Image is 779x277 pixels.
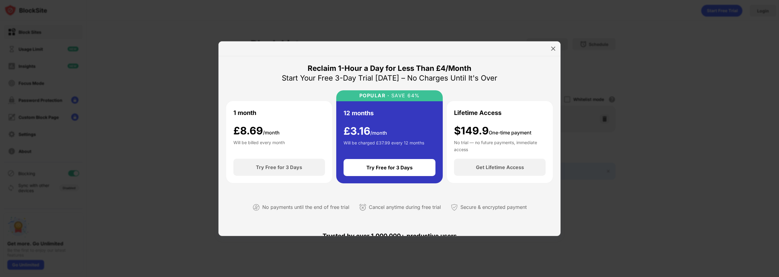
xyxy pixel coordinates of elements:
div: Try Free for 3 Days [366,164,413,171]
div: Reclaim 1-Hour a Day for Less Than £4/Month [308,64,471,73]
div: £ 3.16 [344,125,387,137]
div: Trusted by over 1,000,000+ productive users [226,221,553,251]
div: Try Free for 3 Days [256,164,302,170]
img: secured-payment [451,204,458,211]
div: Secure & encrypted payment [460,203,527,212]
div: No payments until the end of free trial [262,203,349,212]
img: cancel-anytime [359,204,366,211]
div: No trial — no future payments, immediate access [454,139,546,151]
img: not-paying [253,204,260,211]
div: Lifetime Access [454,108,501,117]
div: 1 month [233,108,256,117]
span: /month [370,130,387,136]
span: One-time payment [489,130,531,136]
div: 12 months [344,109,374,118]
div: SAVE 64% [389,93,420,99]
div: Start Your Free 3-Day Trial [DATE] – No Charges Until It's Over [282,73,497,83]
div: Get Lifetime Access [476,164,524,170]
div: Will be charged £37.99 every 12 months [344,140,424,152]
div: Will be billed every month [233,139,285,151]
span: /month [263,130,280,136]
div: $149.9 [454,125,531,137]
div: Cancel anytime during free trial [369,203,441,212]
div: POPULAR · [359,93,389,99]
div: £ 8.69 [233,125,280,137]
